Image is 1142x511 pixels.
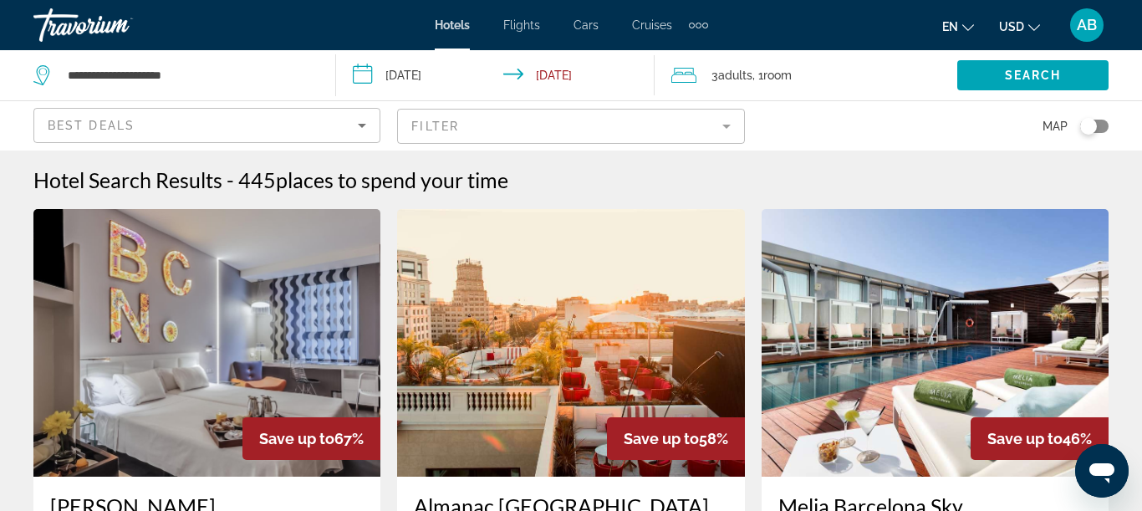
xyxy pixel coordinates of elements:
span: Map [1043,115,1068,138]
button: Change currency [999,14,1040,38]
h2: 445 [238,167,508,192]
span: Adults [718,69,752,82]
div: 58% [607,417,745,460]
button: Check-in date: Oct 1, 2025 Check-out date: Oct 2, 2025 [336,50,655,100]
span: places to spend your time [276,167,508,192]
button: Toggle map [1068,119,1109,134]
span: AB [1077,17,1097,33]
span: Search [1005,69,1062,82]
img: Hotel image [397,209,744,477]
a: Cars [574,18,599,32]
mat-select: Sort by [48,115,366,135]
img: Hotel image [33,209,380,477]
span: USD [999,20,1024,33]
iframe: Кнопка запуска окна обмена сообщениями [1075,444,1129,498]
span: 3 [711,64,752,87]
div: 46% [971,417,1109,460]
h1: Hotel Search Results [33,167,222,192]
img: Hotel image [762,209,1109,477]
a: Travorium [33,3,201,47]
span: , 1 [752,64,792,87]
button: Search [957,60,1109,90]
button: Change language [942,14,974,38]
a: Hotels [435,18,470,32]
div: 67% [242,417,380,460]
button: User Menu [1065,8,1109,43]
a: Cruises [632,18,672,32]
span: en [942,20,958,33]
button: Filter [397,108,744,145]
button: Extra navigation items [689,12,708,38]
span: Save up to [987,430,1063,447]
span: Room [763,69,792,82]
span: Best Deals [48,119,135,132]
span: - [227,167,234,192]
a: Flights [503,18,540,32]
button: Travelers: 3 adults, 0 children [655,50,957,100]
span: Save up to [624,430,699,447]
span: Save up to [259,430,334,447]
